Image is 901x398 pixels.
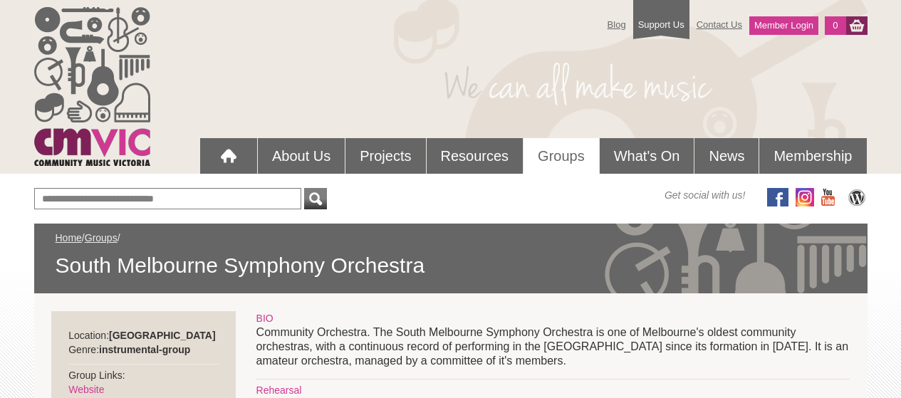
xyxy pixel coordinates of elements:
[345,138,425,174] a: Projects
[796,188,814,206] img: icon-instagram.png
[68,384,104,395] a: Website
[56,252,846,279] span: South Melbourne Symphony Orchestra
[258,138,345,174] a: About Us
[759,138,866,174] a: Membership
[689,12,749,37] a: Contact Us
[665,188,746,202] span: Get social with us!
[256,311,850,325] div: BIO
[99,344,190,355] strong: instrumental-group
[34,7,150,166] img: cmvic_logo.png
[600,12,633,37] a: Blog
[427,138,524,174] a: Resources
[846,188,868,206] img: CMVic Blog
[85,232,118,243] a: Groups
[524,138,599,174] a: Groups
[256,325,850,368] p: Community Orchestra. The South Melbourne Symphony Orchestra is one of Melbourne's oldest communit...
[109,330,216,341] strong: [GEOGRAPHIC_DATA]
[256,383,850,397] div: Rehearsal
[56,232,82,243] a: Home
[56,231,846,279] div: / /
[600,138,694,174] a: What's On
[825,16,845,35] a: 0
[749,16,818,35] a: Member Login
[694,138,759,174] a: News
